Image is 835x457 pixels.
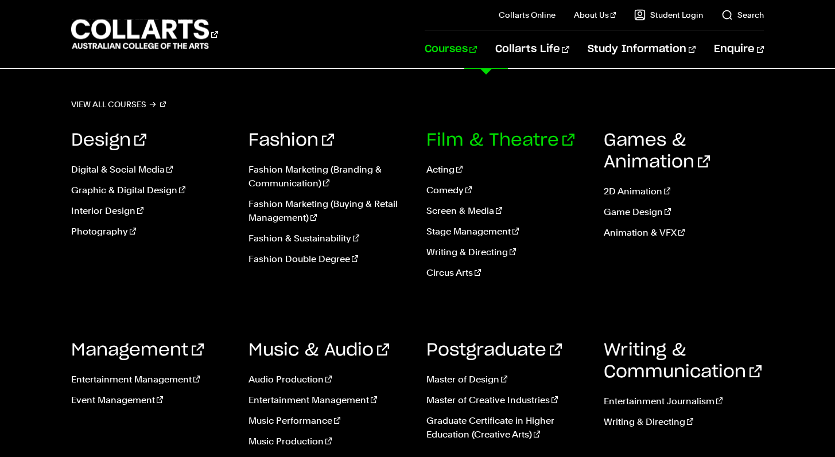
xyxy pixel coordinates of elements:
[248,163,409,190] a: Fashion Marketing (Branding & Communication)
[71,225,231,239] a: Photography
[604,226,764,240] a: Animation & VFX
[426,225,587,239] a: Stage Management
[426,414,587,442] a: Graduate Certificate in Higher Education (Creative Arts)
[604,185,764,198] a: 2D Animation
[248,252,409,266] a: Fashion Double Degree
[248,435,409,448] a: Music Production
[71,18,218,50] div: Go to homepage
[721,9,764,21] a: Search
[604,205,764,219] a: Game Design
[426,183,587,197] a: Comedy
[71,204,231,218] a: Interior Design
[426,163,587,177] a: Acting
[71,132,146,149] a: Design
[588,30,696,68] a: Study Information
[499,9,556,21] a: Collarts Online
[71,183,231,197] a: Graphic & Digital Design
[574,9,616,21] a: About Us
[426,132,574,149] a: Film & Theatre
[248,132,334,149] a: Fashion
[714,30,764,68] a: Enquire
[248,232,409,245] a: Fashion & Sustainability
[248,197,409,225] a: Fashion Marketing (Buying & Retail Management)
[426,393,587,407] a: Master of Creative Industries
[426,342,562,359] a: Postgraduate
[71,393,231,407] a: Event Management
[604,415,764,429] a: Writing & Directing
[495,30,569,68] a: Collarts Life
[248,342,389,359] a: Music & Audio
[426,373,587,386] a: Master of Design
[604,342,762,381] a: Writing & Communication
[248,414,409,428] a: Music Performance
[425,30,477,68] a: Courses
[248,373,409,386] a: Audio Production
[426,245,587,259] a: Writing & Directing
[71,342,204,359] a: Management
[634,9,703,21] a: Student Login
[71,373,231,386] a: Entertainment Management
[604,394,764,408] a: Entertainment Journalism
[71,163,231,177] a: Digital & Social Media
[426,266,587,280] a: Circus Arts
[71,96,166,112] a: View all courses
[248,393,409,407] a: Entertainment Management
[604,132,710,171] a: Games & Animation
[426,204,587,218] a: Screen & Media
